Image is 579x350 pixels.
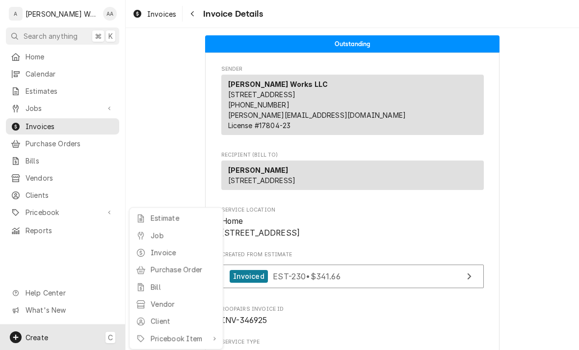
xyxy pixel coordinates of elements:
[151,230,216,241] div: Job
[151,299,216,309] div: Vendor
[151,316,216,326] div: Client
[151,213,216,223] div: Estimate
[151,282,216,292] div: Bill
[151,247,216,258] div: Invoice
[151,265,216,275] div: Purchase Order
[151,333,208,344] div: Pricebook Item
